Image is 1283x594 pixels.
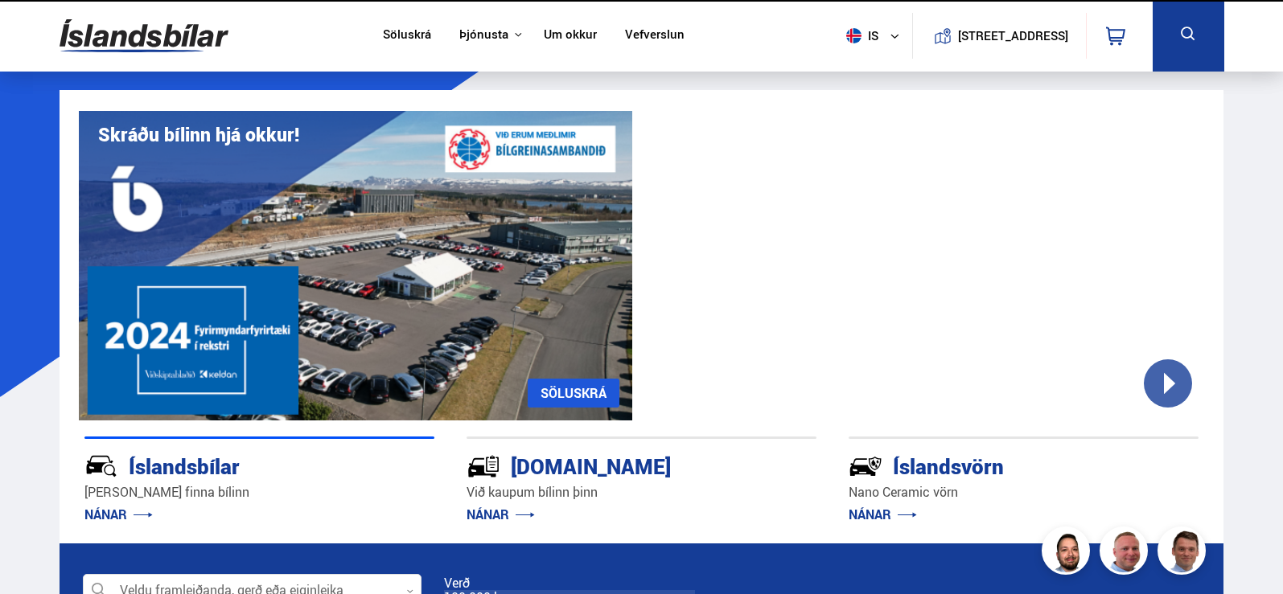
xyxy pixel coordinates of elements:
[964,29,1063,43] button: [STREET_ADDRESS]
[98,124,299,145] h1: Skráðu bílinn hjá okkur!
[528,379,619,408] a: SÖLUSKRÁ
[383,27,431,44] a: Söluskrá
[849,506,917,523] a: NÁNAR
[459,27,508,43] button: Þjónusta
[79,111,632,420] img: eKx6w-_Home_640_.png
[849,449,882,483] img: -Svtn6bYgwAsiwNX.svg
[544,27,597,44] a: Um okkur
[849,483,1199,502] p: Nano Ceramic vörn
[849,451,1141,479] div: Íslandsvörn
[444,576,696,590] div: Verð
[625,27,685,44] a: Vefverslun
[467,483,816,502] p: Við kaupum bílinn þinn
[921,13,1077,59] a: [STREET_ADDRESS]
[1102,529,1150,577] img: siFngHWaQ9KaOqBr.png
[840,12,912,59] button: is
[84,451,377,479] div: Íslandsbílar
[60,10,228,62] img: G0Ugv5HjCgRt.svg
[840,28,880,43] span: is
[846,28,862,43] img: svg+xml;base64,PHN2ZyB4bWxucz0iaHR0cDovL3d3dy53My5vcmcvMjAwMC9zdmciIHdpZHRoPSI1MTIiIGhlaWdodD0iNT...
[84,483,434,502] p: [PERSON_NAME] finna bílinn
[84,506,153,523] a: NÁNAR
[467,506,535,523] a: NÁNAR
[1160,529,1208,577] img: FbJEzSuNWCJXmdc-.webp
[1044,529,1092,577] img: nhp88E3Fdnt1Opn2.png
[467,451,759,479] div: [DOMAIN_NAME]
[467,449,500,483] img: tr5P-W3DuiFaO7aO.svg
[84,449,118,483] img: JRvxyua_JYH6wB4c.svg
